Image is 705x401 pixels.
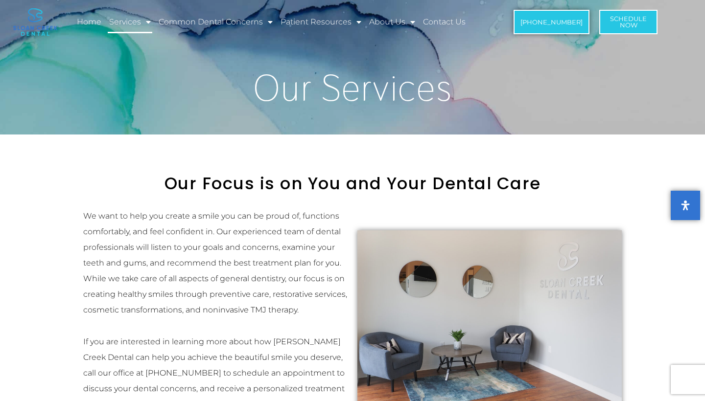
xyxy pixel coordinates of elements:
[75,11,484,33] nav: Menu
[520,19,583,25] span: [PHONE_NUMBER]
[83,208,348,318] p: We want to help you create a smile you can be proud of, functions comfortably, and feel confident...
[368,11,417,33] a: About Us
[73,69,632,106] h1: Our Services
[78,174,627,194] h2: Our Focus is on You and Your Dental Care
[157,11,274,33] a: Common Dental Concerns
[599,10,658,34] a: ScheduleNow
[422,11,467,33] a: Contact Us
[13,8,57,36] img: logo
[279,11,363,33] a: Patient Resources
[671,191,700,220] button: Open Accessibility Panel
[610,16,647,28] span: Schedule Now
[75,11,103,33] a: Home
[514,10,589,34] a: [PHONE_NUMBER]
[108,11,152,33] a: Services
